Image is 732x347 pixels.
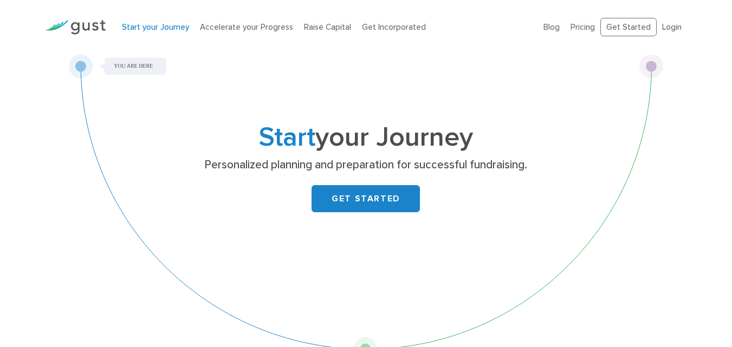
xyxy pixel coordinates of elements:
[200,22,293,32] a: Accelerate your Progress
[152,125,580,150] h1: your Journey
[259,121,315,153] span: Start
[600,18,657,37] a: Get Started
[304,22,351,32] a: Raise Capital
[362,22,426,32] a: Get Incorporated
[662,22,682,32] a: Login
[45,20,106,35] img: Gust Logo
[156,158,576,173] p: Personalized planning and preparation for successful fundraising.
[122,22,189,32] a: Start your Journey
[543,22,560,32] a: Blog
[312,185,420,212] a: GET STARTED
[571,22,595,32] a: Pricing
